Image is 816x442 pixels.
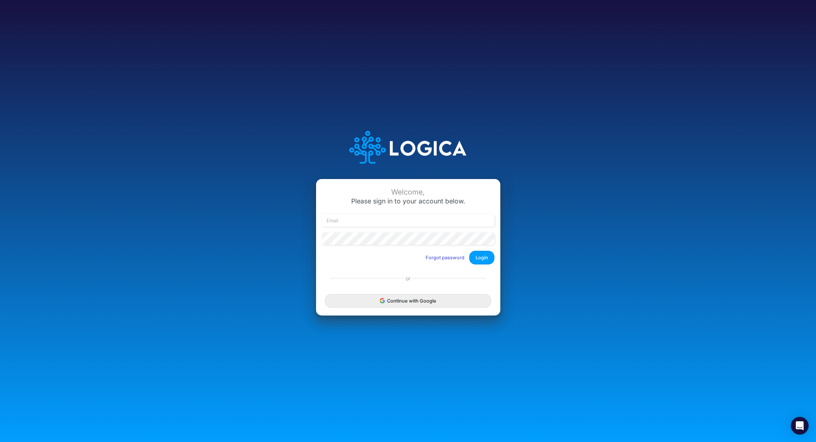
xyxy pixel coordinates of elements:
button: Continue with Google [325,294,491,308]
button: Forgot password [421,252,469,264]
div: Open Intercom Messenger [791,417,809,435]
input: Email [322,214,494,227]
button: Login [469,251,494,264]
div: Welcome, [322,188,494,196]
span: Please sign in to your account below. [351,197,465,205]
